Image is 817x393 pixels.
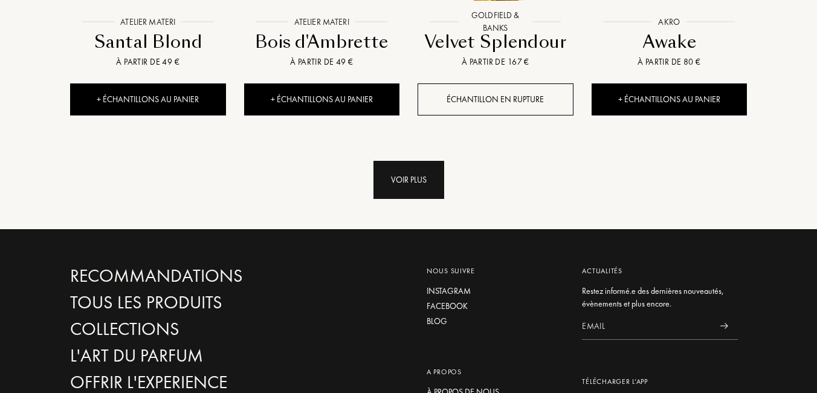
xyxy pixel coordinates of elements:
a: Blog [427,315,564,328]
div: + Échantillons au panier [592,83,748,115]
div: À partir de 167 € [422,56,569,68]
div: À partir de 49 € [249,56,395,68]
div: + Échantillons au panier [70,83,226,115]
div: Santal Blond [75,30,221,54]
a: Collections [70,319,283,340]
div: Télécharger L’app [582,376,738,387]
div: Velvet Splendour [422,30,569,54]
div: Awake [596,30,743,54]
div: Voir plus [373,161,444,199]
a: Recommandations [70,265,283,287]
div: A propos [427,366,564,377]
a: Instagram [427,285,564,297]
input: Email [582,313,711,340]
div: Échantillon en rupture [418,83,573,115]
a: Facebook [427,300,564,313]
div: + Échantillons au panier [244,83,400,115]
a: L'Art du Parfum [70,345,283,366]
a: Offrir l'experience [70,372,283,393]
div: À partir de 80 € [596,56,743,68]
div: Bois d'Ambrette [249,30,395,54]
a: Tous les produits [70,292,283,313]
div: Restez informé.e des dernières nouveautés, évènements et plus encore. [582,285,738,310]
img: news_send.svg [720,323,728,329]
div: Nous suivre [427,265,564,276]
div: À partir de 49 € [75,56,221,68]
div: Actualités [582,265,738,276]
